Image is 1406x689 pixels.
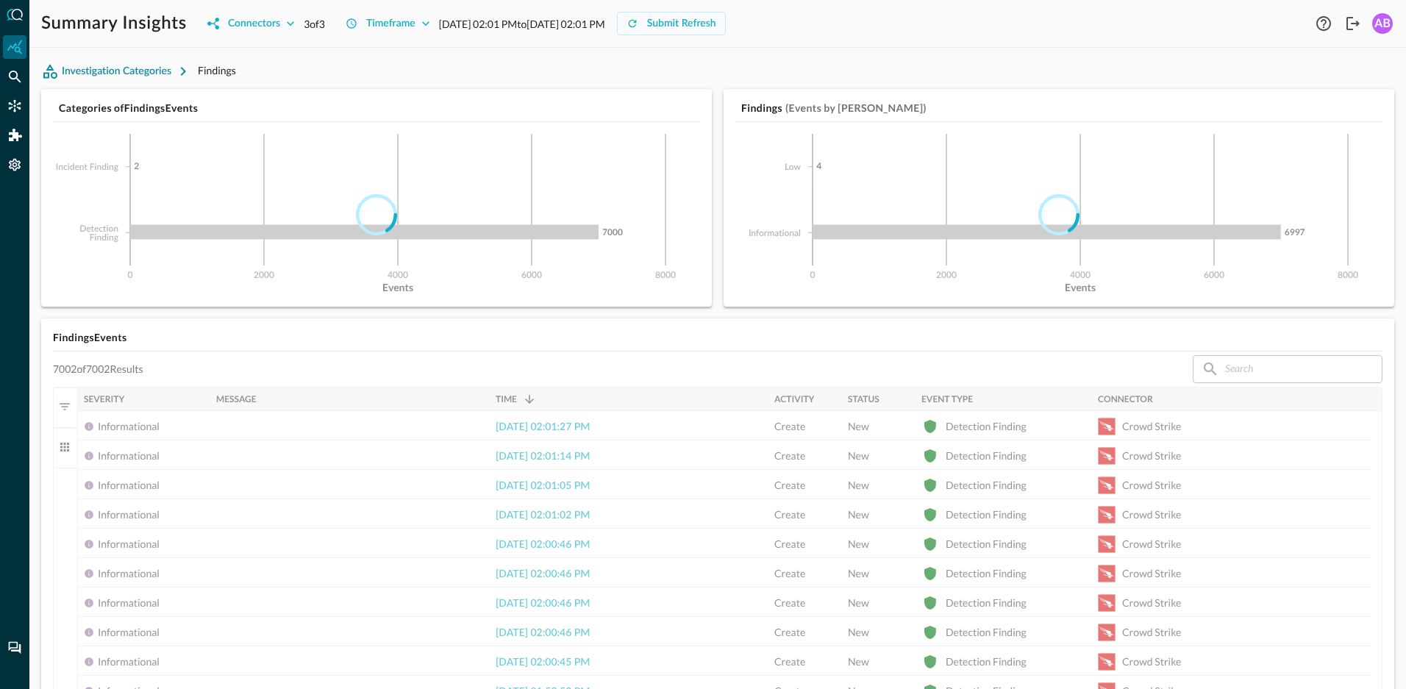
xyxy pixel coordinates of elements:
[337,12,439,35] button: Timeframe
[4,124,27,147] div: Addons
[1341,12,1365,35] button: Logout
[59,101,700,115] h5: Categories of Findings Events
[198,64,236,76] span: Findings
[1312,12,1335,35] button: Help
[304,16,325,32] p: 3 of 3
[53,330,1382,345] h5: Findings Events
[439,16,605,32] p: [DATE] 02:01 PM to [DATE] 02:01 PM
[199,12,304,35] button: Connectors
[41,12,187,35] h1: Summary Insights
[53,363,143,376] p: 7002 of 7002 Results
[3,153,26,176] div: Settings
[1372,13,1393,34] div: AB
[647,15,716,33] div: Submit Refresh
[3,65,26,88] div: Federated Search
[366,15,415,33] div: Timeframe
[3,94,26,118] div: Connectors
[1225,355,1349,382] input: Search
[617,12,726,35] button: Submit Refresh
[3,35,26,59] div: Summary Insights
[741,101,782,115] h5: Findings
[3,636,26,660] div: Chat
[785,101,927,115] h5: (Events by [PERSON_NAME])
[228,15,280,33] div: Connectors
[41,60,198,83] button: Investigation Categories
